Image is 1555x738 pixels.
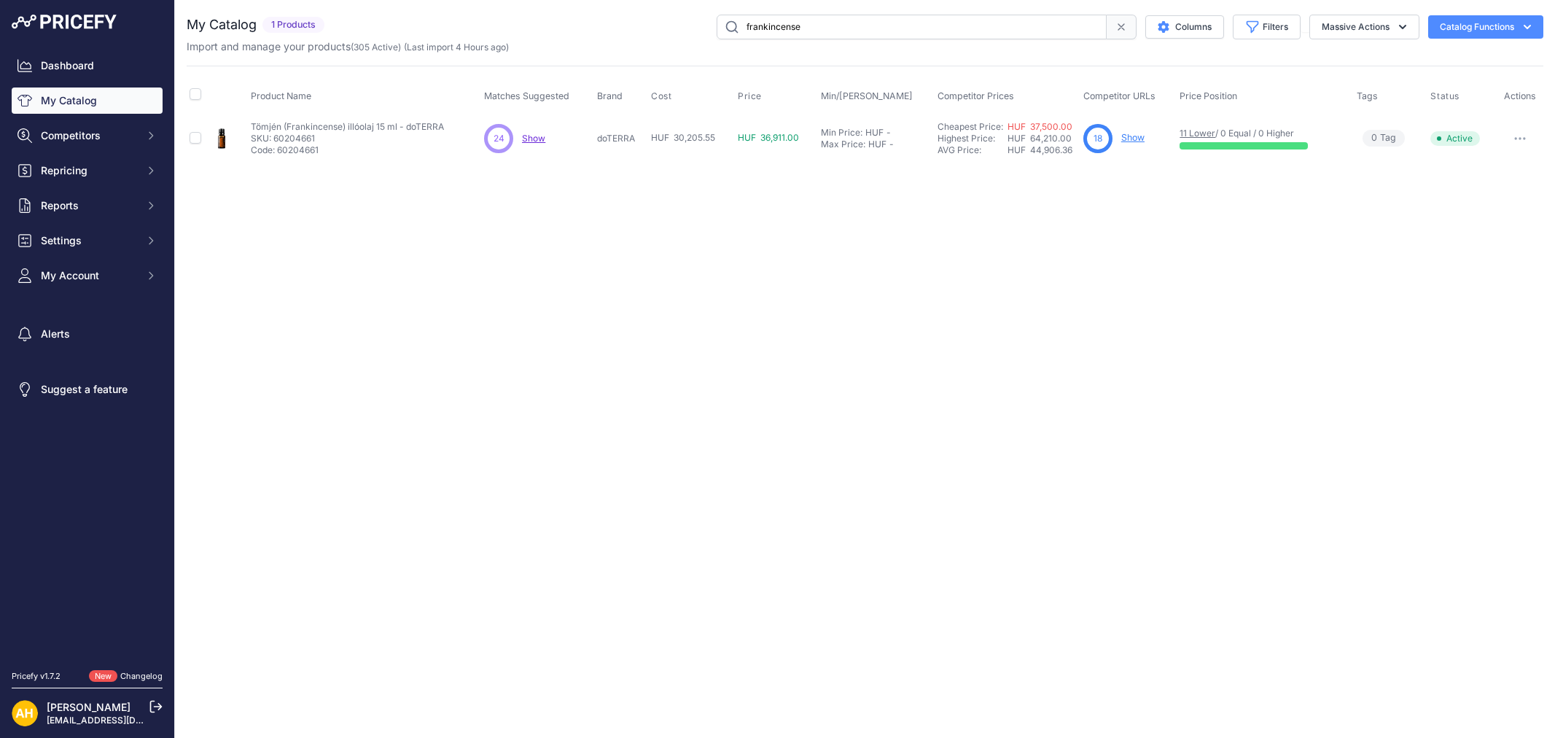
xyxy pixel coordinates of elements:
[738,132,799,143] span: HUF 36,911.00
[351,42,401,53] span: ( )
[41,268,136,283] span: My Account
[354,42,398,53] a: 305 Active
[865,127,884,139] div: HUF
[1357,90,1378,101] span: Tags
[12,123,163,149] button: Competitors
[821,127,862,139] div: Min Price:
[1233,15,1301,39] button: Filters
[938,133,1008,144] div: Highest Price:
[651,132,715,143] span: HUF 30,205.55
[1428,15,1543,39] button: Catalog Functions
[522,133,545,144] a: Show
[251,133,444,144] p: SKU: 60204661
[1180,128,1342,139] p: / 0 Equal / 0 Higher
[938,121,1003,132] a: Cheapest Price:
[1363,130,1405,147] span: Tag
[1121,132,1145,143] a: Show
[738,90,762,102] span: Price
[868,139,886,150] div: HUF
[41,128,136,143] span: Competitors
[1430,131,1480,146] span: Active
[47,701,130,713] a: [PERSON_NAME]
[1094,132,1102,145] span: 18
[120,671,163,681] a: Changelog
[12,15,117,29] img: Pricefy Logo
[1180,128,1215,139] a: 11 Lower
[597,133,645,144] p: doTERRA
[651,90,671,102] span: Cost
[12,53,163,79] a: Dashboard
[1145,15,1224,39] button: Columns
[1430,90,1459,102] span: Status
[738,90,765,102] button: Price
[47,715,199,726] a: [EMAIL_ADDRESS][DOMAIN_NAME]
[251,121,444,133] p: Tömjén (Frankincense) illóolaj 15 ml - doTERRA
[938,90,1014,101] span: Competitor Prices
[187,15,257,35] h2: My Catalog
[12,670,61,683] div: Pricefy v1.7.2
[884,127,891,139] div: -
[1371,131,1377,145] span: 0
[484,90,569,101] span: Matches Suggested
[494,132,504,145] span: 24
[41,163,136,178] span: Repricing
[1083,90,1155,101] span: Competitor URLs
[1180,90,1237,101] span: Price Position
[12,228,163,254] button: Settings
[89,670,117,683] span: New
[12,321,163,347] a: Alerts
[404,42,509,53] span: (Last import 4 Hours ago)
[1309,15,1419,39] button: Massive Actions
[41,233,136,248] span: Settings
[597,90,623,101] span: Brand
[12,88,163,114] a: My Catalog
[1504,90,1536,101] span: Actions
[1430,90,1462,102] button: Status
[717,15,1107,39] input: Search
[12,376,163,403] a: Suggest a feature
[187,39,509,54] p: Import and manage your products
[821,90,913,101] span: Min/[PERSON_NAME]
[1008,133,1072,144] span: HUF 64,210.00
[938,144,1008,156] div: AVG Price:
[251,90,311,101] span: Product Name
[1008,144,1077,156] div: HUF 44,906.36
[12,193,163,219] button: Reports
[41,198,136,213] span: Reports
[12,263,163,289] button: My Account
[251,144,444,156] p: Code: 60204661
[262,17,324,34] span: 1 Products
[12,53,163,653] nav: Sidebar
[1008,121,1072,132] a: HUF 37,500.00
[886,139,894,150] div: -
[12,158,163,184] button: Repricing
[651,90,674,102] button: Cost
[821,139,865,150] div: Max Price:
